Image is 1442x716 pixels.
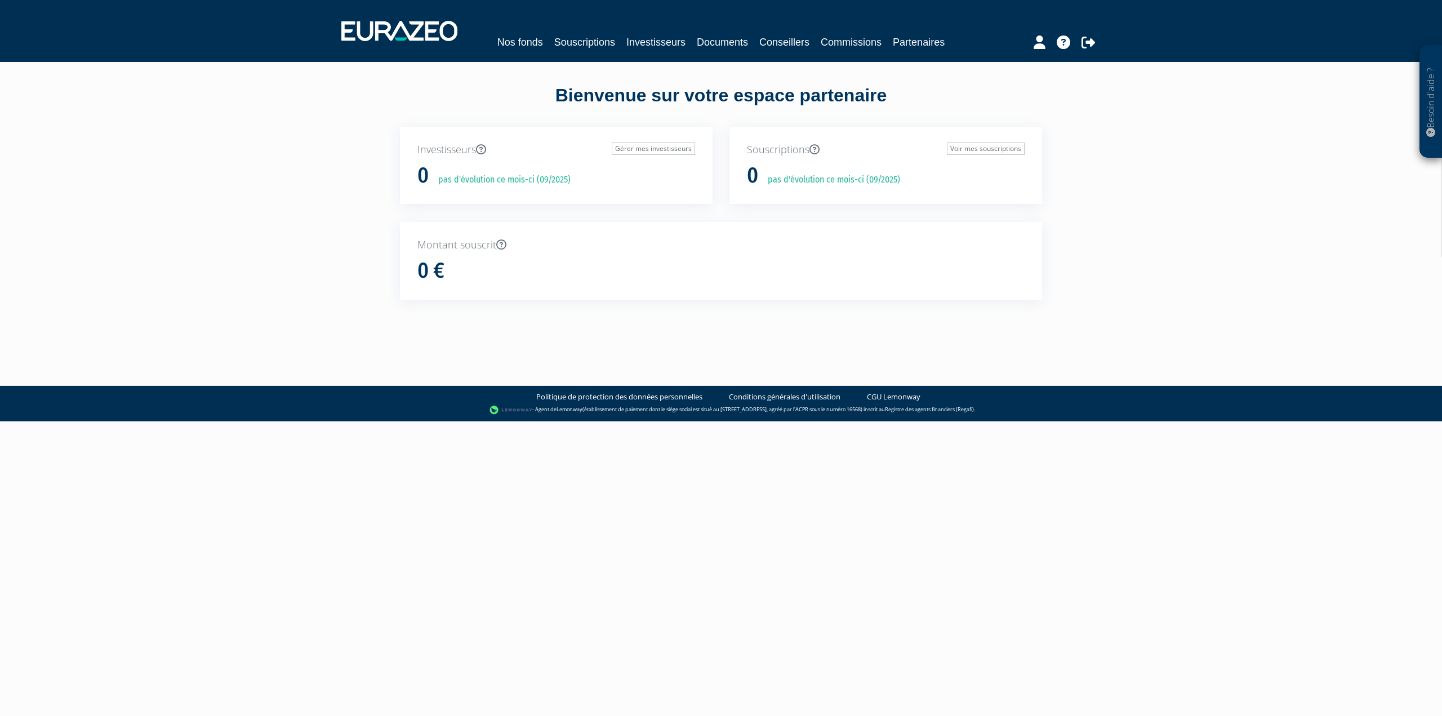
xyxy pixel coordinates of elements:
[557,406,582,413] a: Lemonway
[430,174,571,186] p: pas d'évolution ce mois-ci (09/2025)
[417,259,444,283] h1: 0 €
[760,174,900,186] p: pas d'évolution ce mois-ci (09/2025)
[821,34,882,50] a: Commissions
[341,21,457,41] img: 1732889491-logotype_eurazeo_blanc_rvb.png
[1425,51,1437,153] p: Besoin d'aide ?
[759,34,809,50] a: Conseillers
[391,83,1051,127] div: Bienvenue sur votre espace partenaire
[947,143,1025,155] a: Voir mes souscriptions
[697,34,748,50] a: Documents
[554,34,615,50] a: Souscriptions
[417,143,695,157] p: Investisseurs
[626,34,686,50] a: Investisseurs
[417,164,429,188] h1: 0
[729,392,840,402] a: Conditions générales d'utilisation
[536,392,702,402] a: Politique de protection des données personnelles
[417,238,1025,252] p: Montant souscrit
[612,143,695,155] a: Gérer mes investisseurs
[867,392,920,402] a: CGU Lemonway
[885,406,974,413] a: Registre des agents financiers (Regafi)
[747,164,758,188] h1: 0
[747,143,1025,157] p: Souscriptions
[497,34,543,50] a: Nos fonds
[893,34,945,50] a: Partenaires
[11,404,1431,416] div: - Agent de (établissement de paiement dont le siège social est situé au [STREET_ADDRESS], agréé p...
[489,404,533,416] img: logo-lemonway.png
